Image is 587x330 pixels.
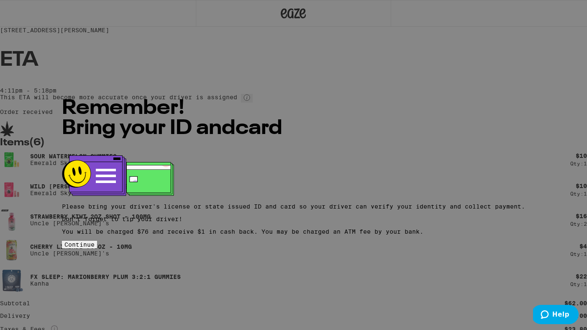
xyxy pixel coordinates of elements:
[62,216,525,222] p: Don't forget to tip your driver!
[64,241,95,248] span: Continue
[533,305,579,326] iframe: Opens a widget where you can find more information
[62,241,97,248] button: Continue
[62,98,282,139] span: Remember! Bring your ID and card
[62,228,525,235] p: You will be charged $76 and receive $1 in cash back. You may be charged an ATM fee by your bank.
[62,203,525,210] p: Please bring your driver's license or state issued ID and card so your driver can verify your ide...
